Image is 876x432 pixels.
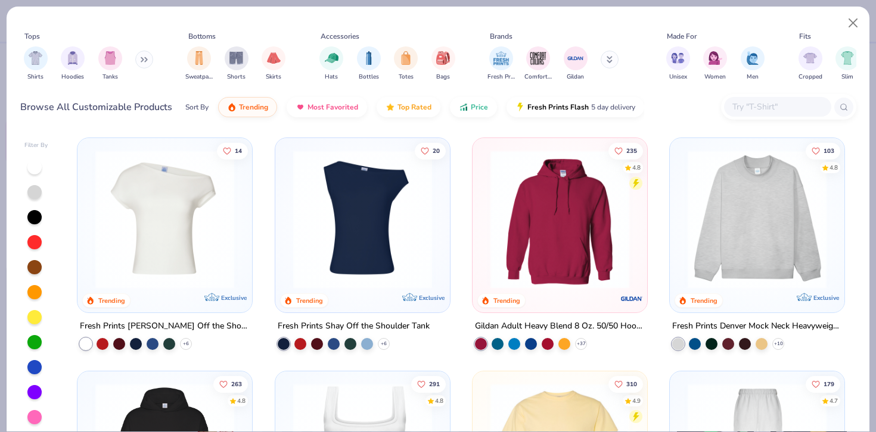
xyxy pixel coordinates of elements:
[399,73,414,82] span: Totes
[824,148,834,154] span: 103
[325,73,338,82] span: Hats
[222,294,247,302] span: Exclusive
[262,46,285,82] div: filter for Skirts
[231,381,242,387] span: 263
[432,148,439,154] span: 20
[98,46,122,82] button: filter button
[419,294,445,302] span: Exclusive
[377,97,440,117] button: Top Rated
[608,142,643,159] button: Like
[217,142,248,159] button: Like
[746,51,759,65] img: Men Image
[319,46,343,82] div: filter for Hats
[431,46,455,82] button: filter button
[102,73,118,82] span: Tanks
[806,142,840,159] button: Like
[362,51,375,65] img: Bottles Image
[704,73,726,82] span: Women
[185,102,209,112] div: Sort By
[842,12,865,35] button: Close
[321,31,359,42] div: Accessories
[487,46,515,82] div: filter for Fresh Prints
[666,46,690,82] button: filter button
[803,51,817,65] img: Cropped Image
[267,51,281,65] img: Skirts Image
[741,46,765,82] div: filter for Men
[24,46,48,82] div: filter for Shirts
[703,46,727,82] button: filter button
[287,97,367,117] button: Most Favorited
[774,340,783,348] span: + 10
[564,46,588,82] button: filter button
[741,46,765,82] button: filter button
[185,46,213,82] div: filter for Sweatpants
[24,46,48,82] button: filter button
[799,73,822,82] span: Cropped
[66,51,79,65] img: Hoodies Image
[608,376,643,393] button: Like
[192,51,206,65] img: Sweatpants Image
[591,101,635,114] span: 5 day delivery
[830,163,838,172] div: 4.8
[507,97,644,117] button: Fresh Prints Flash5 day delivery
[227,102,237,112] img: trending.gif
[188,31,216,42] div: Bottoms
[835,46,859,82] button: filter button
[185,73,213,82] span: Sweatpants
[450,97,497,117] button: Price
[394,46,418,82] button: filter button
[529,49,547,67] img: Comfort Colors Image
[319,46,343,82] button: filter button
[357,46,381,82] div: filter for Bottles
[237,397,246,406] div: 4.8
[436,73,450,82] span: Bags
[620,287,644,311] img: Gildan logo
[218,97,277,117] button: Trending
[235,148,242,154] span: 14
[325,51,338,65] img: Hats Image
[799,46,822,82] div: filter for Cropped
[24,31,40,42] div: Tops
[89,150,240,289] img: a1c94bf0-cbc2-4c5c-96ec-cab3b8502a7f
[524,46,552,82] div: filter for Comfort Colors
[414,142,445,159] button: Like
[229,51,243,65] img: Shorts Image
[266,73,281,82] span: Skirts
[835,46,859,82] div: filter for Slim
[24,141,48,150] div: Filter By
[80,319,250,334] div: Fresh Prints [PERSON_NAME] Off the Shoulder Top
[515,102,525,112] img: flash.gif
[524,73,552,82] span: Comfort Colors
[567,49,585,67] img: Gildan Image
[381,340,387,348] span: + 6
[183,340,189,348] span: + 6
[98,46,122,82] div: filter for Tanks
[484,150,635,289] img: 01756b78-01f6-4cc6-8d8a-3c30c1a0c8ac
[841,51,854,65] img: Slim Image
[703,46,727,82] div: filter for Women
[487,73,515,82] span: Fresh Prints
[567,73,584,82] span: Gildan
[806,376,840,393] button: Like
[830,397,838,406] div: 4.7
[278,319,430,334] div: Fresh Prints Shay Off the Shoulder Tank
[667,31,697,42] div: Made For
[61,73,84,82] span: Hoodies
[357,46,381,82] button: filter button
[709,51,722,65] img: Women Image
[394,46,418,82] div: filter for Totes
[813,294,839,302] span: Exclusive
[475,319,645,334] div: Gildan Adult Heavy Blend 8 Oz. 50/50 Hooded Sweatshirt
[225,46,248,82] div: filter for Shorts
[576,340,585,348] span: + 37
[386,102,395,112] img: TopRated.gif
[487,46,515,82] button: filter button
[824,381,834,387] span: 179
[671,51,685,65] img: Unisex Image
[239,102,268,112] span: Trending
[841,73,853,82] span: Slim
[666,46,690,82] div: filter for Unisex
[307,102,358,112] span: Most Favorited
[397,102,431,112] span: Top Rated
[527,102,589,112] span: Fresh Prints Flash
